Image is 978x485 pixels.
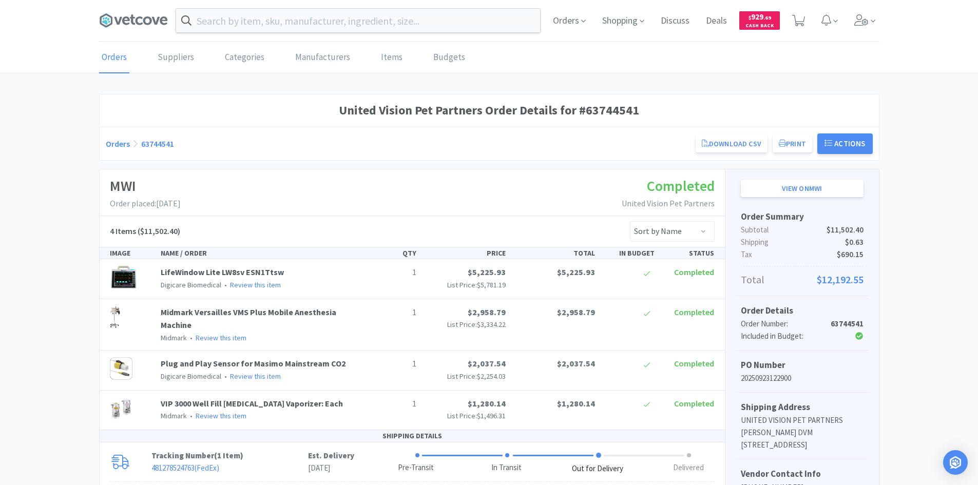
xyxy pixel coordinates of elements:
[741,400,864,414] h5: Shipping Address
[674,307,714,317] span: Completed
[425,319,506,330] p: List Price:
[741,372,864,384] p: 20250923122900
[477,280,506,289] span: $5,781.19
[557,398,595,409] span: $1,280.14
[477,372,506,381] span: $2,254.03
[745,23,774,30] span: Cash Back
[155,42,197,73] a: Suppliers
[468,398,506,409] span: $1,280.14
[599,247,659,259] div: IN BUDGET
[657,16,694,26] a: Discuss
[110,266,137,288] img: ca51f90823314c0cb270d4c021eb1765_498887.png
[741,271,864,288] p: Total
[161,398,343,409] a: VIP 3000 Well Fill [MEDICAL_DATA] Vaporizer: Each
[188,333,194,342] span: •
[557,307,595,317] span: $2,958.79
[831,319,864,328] strong: 63744541
[741,414,864,451] p: UNITED VISION PET PARTNERS [PERSON_NAME] DVM [STREET_ADDRESS]
[365,266,416,279] p: 1
[110,357,132,380] img: 9899f5b826c84f5b85ef728900bb5c11_482895.png
[230,280,281,289] a: Review this item
[110,197,181,210] p: Order placed: [DATE]
[741,358,864,372] h5: PO Number
[431,42,468,73] a: Budgets
[217,451,240,460] span: 1 Item
[468,307,506,317] span: $2,958.79
[196,333,246,342] a: Review this item
[141,139,174,149] a: 63744541
[365,397,416,411] p: 1
[106,101,873,120] h1: United Vision Pet Partners Order Details for #63744541
[673,462,704,474] div: Delivered
[188,411,194,420] span: •
[741,224,864,236] p: Subtotal
[230,372,281,381] a: Review this item
[223,280,228,289] span: •
[425,279,506,290] p: List Price:
[741,180,864,197] a: View onMWI
[749,12,771,22] span: 929
[161,280,221,289] span: Digicare Biomedical
[741,330,822,342] div: Included in Budget:
[741,318,822,330] div: Order Number:
[491,462,522,474] div: In Transit
[151,450,308,462] p: Tracking Number ( )
[222,42,267,73] a: Categories
[741,248,864,261] p: Tax
[741,236,864,248] p: Shipping
[365,357,416,371] p: 1
[161,307,336,331] a: Midmark Versailles VMS Plus Mobile Anesthesia Machine
[557,358,595,368] span: $2,037.54
[845,236,864,248] span: $0.63
[378,42,405,73] a: Items
[365,306,416,319] p: 1
[161,358,346,368] a: Plug and Play Sensor for Masimo Mainstream CO2
[659,247,718,259] div: STATUS
[110,225,180,238] h5: ($11,502.40)
[110,306,121,328] img: 48354d1e78614d64ab1015a9ce092c5b_275763.png
[741,304,864,318] h5: Order Details
[741,467,864,481] h5: Vendor Contact Info
[110,226,136,236] span: 4 Items
[106,247,157,259] div: IMAGE
[308,462,354,474] p: [DATE]
[827,224,864,236] span: $11,502.40
[151,463,219,473] a: 481278524763(FedEx)
[763,14,771,21] span: . 69
[157,247,361,259] div: NAME / ORDER
[293,42,353,73] a: Manufacturers
[100,430,725,442] div: SHIPPING DETAILS
[674,267,714,277] span: Completed
[361,247,420,259] div: QTY
[176,9,540,32] input: Search by item, sku, manufacturer, ingredient, size...
[572,463,623,475] div: Out for Delivery
[696,135,768,152] a: Download CSV
[749,14,751,21] span: $
[161,372,221,381] span: Digicare Biomedical
[468,267,506,277] span: $5,225.93
[223,372,228,381] span: •
[647,177,715,195] span: Completed
[702,16,731,26] a: Deals
[161,411,187,420] span: Midmark
[161,267,284,277] a: LifeWindow Lite LW8sv ESN1Ttsw
[477,411,506,420] span: $1,496.31
[420,247,510,259] div: PRICE
[943,450,968,475] div: Open Intercom Messenger
[308,450,354,462] p: Est. Delivery
[398,462,434,474] div: Pre-Transit
[674,358,714,368] span: Completed
[773,135,812,152] button: Print
[110,174,181,198] h1: MWI
[161,333,187,342] span: Midmark
[106,139,130,149] a: Orders
[557,267,595,277] span: $5,225.93
[196,411,246,420] a: Review this item
[837,248,864,261] span: $690.15
[468,358,506,368] span: $2,037.54
[817,133,873,154] button: Actions
[477,320,506,329] span: $3,334.22
[741,210,864,224] h5: Order Summary
[817,271,864,288] span: $12,192.55
[739,7,780,34] a: $929.69Cash Back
